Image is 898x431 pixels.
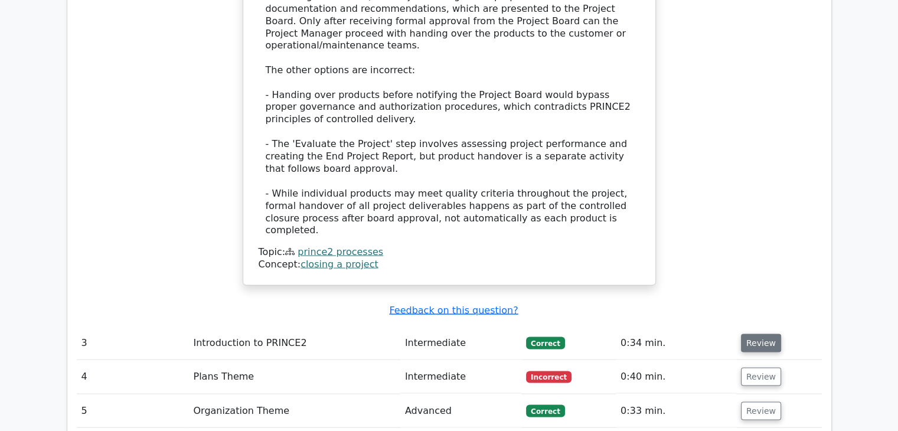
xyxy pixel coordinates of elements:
[77,360,189,393] td: 4
[741,401,781,420] button: Review
[400,394,521,427] td: Advanced
[259,258,640,270] div: Concept:
[741,367,781,386] button: Review
[389,304,518,315] a: Feedback on this question?
[400,360,521,393] td: Intermediate
[188,360,400,393] td: Plans Theme
[301,258,378,269] a: closing a project
[526,404,564,416] span: Correct
[616,394,736,427] td: 0:33 min.
[259,246,640,258] div: Topic:
[188,326,400,360] td: Introduction to PRINCE2
[77,394,189,427] td: 5
[616,360,736,393] td: 0:40 min.
[77,326,189,360] td: 3
[188,394,400,427] td: Organization Theme
[400,326,521,360] td: Intermediate
[526,371,572,383] span: Incorrect
[616,326,736,360] td: 0:34 min.
[298,246,383,257] a: prince2 processes
[741,334,781,352] button: Review
[526,337,564,348] span: Correct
